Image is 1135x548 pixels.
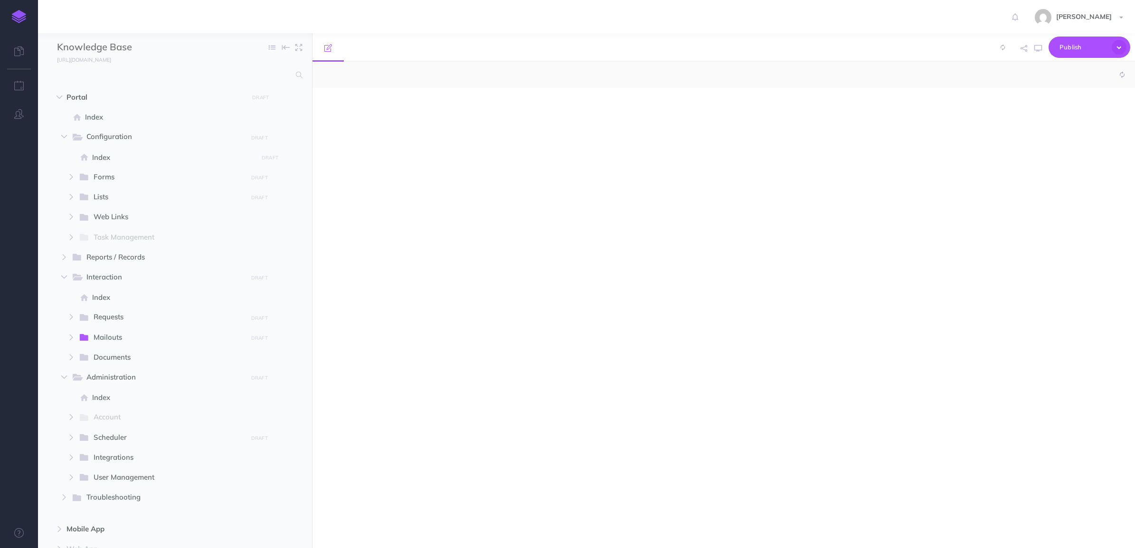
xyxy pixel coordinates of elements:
span: Publish [1059,40,1107,55]
span: Forms [94,171,241,184]
button: DRAFT [247,313,271,324]
img: de744a1c6085761c972ea050a2b8d70b.jpg [1035,9,1051,26]
span: Mobile App [66,523,243,535]
span: User Management [94,472,241,484]
button: Publish [1049,37,1130,58]
span: Documents [94,352,241,364]
button: DRAFT [247,433,271,444]
input: Search [57,66,290,84]
small: DRAFT [251,195,268,201]
a: [URL][DOMAIN_NAME] [38,55,121,64]
small: DRAFT [251,315,268,321]
button: DRAFT [247,192,271,203]
small: DRAFT [251,135,268,141]
button: DRAFT [247,132,271,143]
span: Mailouts [94,332,241,344]
small: DRAFT [251,375,268,381]
small: DRAFT [251,175,268,181]
small: DRAFT [252,94,269,101]
span: Task Management [94,232,241,244]
span: Interaction [86,271,241,284]
span: Administration [86,372,241,384]
button: DRAFT [247,372,271,383]
button: DRAFT [258,152,282,163]
span: Index [92,392,255,403]
span: Index [92,152,255,163]
button: DRAFT [249,92,273,103]
span: Reports / Records [86,251,241,264]
span: Scheduler [94,432,241,444]
small: DRAFT [251,275,268,281]
span: Web Links [94,211,241,223]
button: DRAFT [247,272,271,283]
small: DRAFT [262,155,278,161]
span: Index [92,292,255,303]
span: [PERSON_NAME] [1051,12,1116,21]
span: Configuration [86,131,241,143]
small: DRAFT [251,335,268,341]
img: logo-mark.svg [12,10,26,23]
small: [URL][DOMAIN_NAME] [57,56,111,63]
input: Documentation Name [57,40,169,55]
span: Troubleshooting [86,492,241,504]
button: DRAFT [247,172,271,183]
span: Requests [94,311,241,324]
button: DRAFT [247,333,271,344]
small: DRAFT [251,435,268,441]
span: Portal [66,92,243,103]
span: Account [94,411,241,424]
span: Lists [94,191,241,204]
span: Index [85,111,255,123]
span: Integrations [94,452,241,464]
